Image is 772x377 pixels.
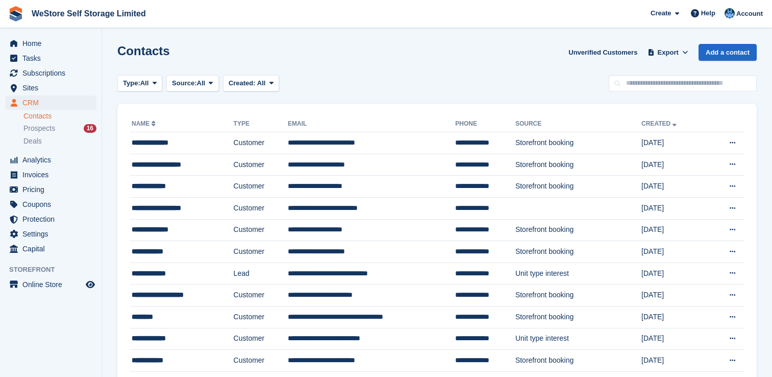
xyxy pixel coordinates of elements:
[515,263,641,285] td: Unit type interest
[5,51,96,65] a: menu
[5,81,96,95] a: menu
[84,124,96,133] div: 16
[22,197,84,211] span: Coupons
[22,168,84,182] span: Invoices
[23,136,96,147] a: Deals
[641,263,707,285] td: [DATE]
[5,168,96,182] a: menu
[701,8,715,18] span: Help
[23,111,96,121] a: Contacts
[23,136,42,146] span: Deals
[515,285,641,307] td: Storefront booking
[28,5,150,22] a: WeStore Self Storage Limited
[140,78,149,88] span: All
[197,78,206,88] span: All
[234,241,288,263] td: Customer
[117,75,162,92] button: Type: All
[117,44,170,58] h1: Contacts
[455,116,515,132] th: Phone
[5,197,96,211] a: menu
[22,153,84,167] span: Analytics
[641,176,707,198] td: [DATE]
[515,241,641,263] td: Storefront booking
[22,212,84,226] span: Protection
[515,132,641,154] td: Storefront booking
[132,120,158,127] a: Name
[234,306,288,328] td: Customer
[23,123,96,134] a: Prospects 16
[641,197,707,219] td: [DATE]
[234,176,288,198] td: Customer
[234,219,288,241] td: Customer
[5,212,96,226] a: menu
[234,132,288,154] td: Customer
[234,154,288,176] td: Customer
[515,176,641,198] td: Storefront booking
[5,153,96,167] a: menu
[564,44,641,61] a: Unverified Customers
[22,242,84,256] span: Capital
[23,124,55,133] span: Prospects
[22,51,84,65] span: Tasks
[641,306,707,328] td: [DATE]
[641,241,707,263] td: [DATE]
[234,350,288,372] td: Customer
[641,350,707,372] td: [DATE]
[515,116,641,132] th: Source
[257,79,266,87] span: All
[223,75,279,92] button: Created: All
[5,96,96,110] a: menu
[234,263,288,285] td: Lead
[22,36,84,51] span: Home
[641,328,707,350] td: [DATE]
[22,96,84,110] span: CRM
[645,44,690,61] button: Export
[234,116,288,132] th: Type
[641,219,707,241] td: [DATE]
[641,120,679,127] a: Created
[5,182,96,197] a: menu
[22,182,84,197] span: Pricing
[5,36,96,51] a: menu
[84,278,96,291] a: Preview store
[166,75,219,92] button: Source: All
[8,6,23,21] img: stora-icon-8386f47178a22dfd0bd8f6a31ec36ba5ce8667c1dd55bd0f319d3a0aa187defe.svg
[651,8,671,18] span: Create
[641,285,707,307] td: [DATE]
[515,350,641,372] td: Storefront booking
[515,328,641,350] td: Unit type interest
[5,66,96,80] a: menu
[234,197,288,219] td: Customer
[229,79,256,87] span: Created:
[22,227,84,241] span: Settings
[515,219,641,241] td: Storefront booking
[515,154,641,176] td: Storefront booking
[22,81,84,95] span: Sites
[5,227,96,241] a: menu
[22,277,84,292] span: Online Store
[5,242,96,256] a: menu
[172,78,196,88] span: Source:
[9,265,102,275] span: Storefront
[288,116,455,132] th: Email
[515,306,641,328] td: Storefront booking
[5,277,96,292] a: menu
[736,9,763,19] span: Account
[123,78,140,88] span: Type:
[725,8,735,18] img: Joanne Goff
[699,44,757,61] a: Add a contact
[234,328,288,350] td: Customer
[22,66,84,80] span: Subscriptions
[641,132,707,154] td: [DATE]
[641,154,707,176] td: [DATE]
[658,48,679,58] span: Export
[234,285,288,307] td: Customer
